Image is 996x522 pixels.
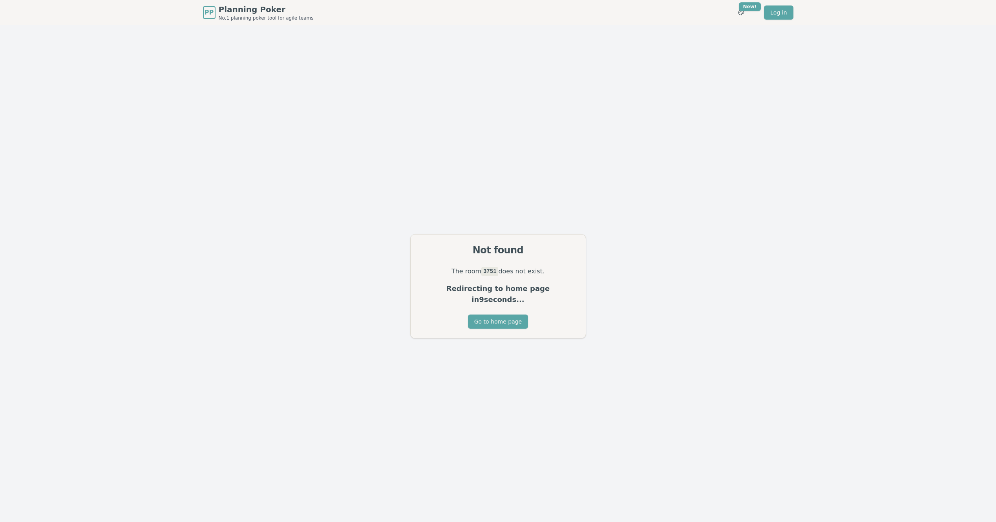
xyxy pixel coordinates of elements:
[203,4,314,21] a: PPPlanning PokerNo.1 planning poker tool for agile teams
[420,266,576,277] p: The room does not exist.
[739,2,761,11] div: New!
[205,8,214,17] span: PP
[420,283,576,305] p: Redirecting to home page in 9 seconds...
[420,244,576,256] div: Not found
[219,4,314,15] span: Planning Poker
[219,15,314,21] span: No.1 planning poker tool for agile teams
[468,315,528,329] button: Go to home page
[481,267,498,276] code: 3751
[764,5,793,20] a: Log in
[734,5,748,20] button: New!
